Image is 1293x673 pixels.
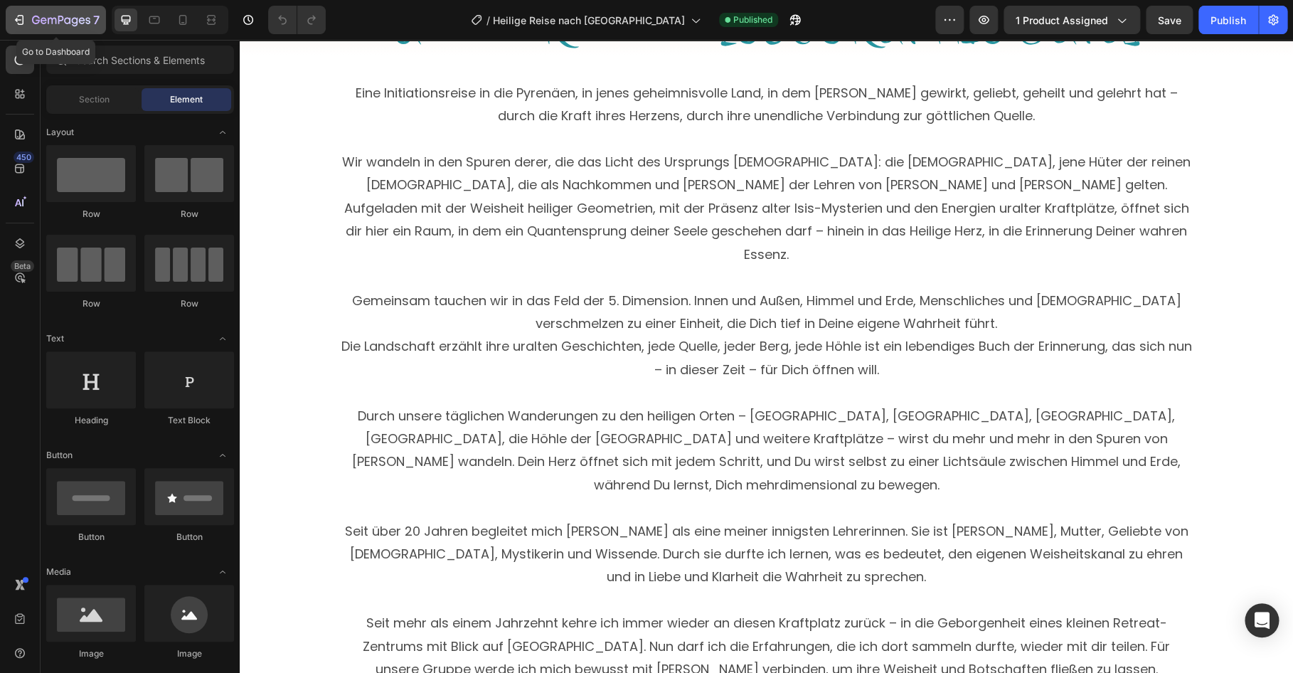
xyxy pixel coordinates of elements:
span: Text [46,332,64,345]
div: Row [144,208,234,221]
span: Save [1158,14,1181,26]
span: 1 product assigned [1016,13,1108,28]
input: Search Sections & Elements [46,46,234,74]
div: Heading [46,414,136,427]
div: Button [46,531,136,544]
div: Open Intercom Messenger [1245,603,1279,637]
span: Toggle open [211,121,234,144]
div: Undo/Redo [268,6,326,34]
div: Row [46,208,136,221]
div: Text Block [144,414,234,427]
iframe: Design area [240,40,1293,673]
div: Image [144,647,234,660]
div: 450 [14,152,34,163]
div: Button [144,531,234,544]
div: Row [144,297,234,310]
span: Layout [46,126,74,139]
span: Heilige Reise nach [GEOGRAPHIC_DATA] [493,13,685,28]
span: Toggle open [211,444,234,467]
button: 7 [6,6,106,34]
span: Button [46,449,73,462]
button: Publish [1198,6,1258,34]
span: Media [46,566,71,578]
span: Element [170,93,203,106]
span: / [486,13,490,28]
button: 1 product assigned [1004,6,1140,34]
span: Toggle open [211,561,234,583]
p: 7 [93,11,100,28]
button: Save [1146,6,1193,34]
div: Beta [11,260,34,272]
span: Published [733,14,772,26]
div: Image [46,647,136,660]
span: Toggle open [211,327,234,350]
div: Publish [1210,13,1246,28]
span: Seit mehr als einem Jahrzehnt kehre ich immer wieder an diesen Kraftplatz zurück – in die Geborge... [123,574,930,638]
span: Section [79,93,110,106]
div: Row [46,297,136,310]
